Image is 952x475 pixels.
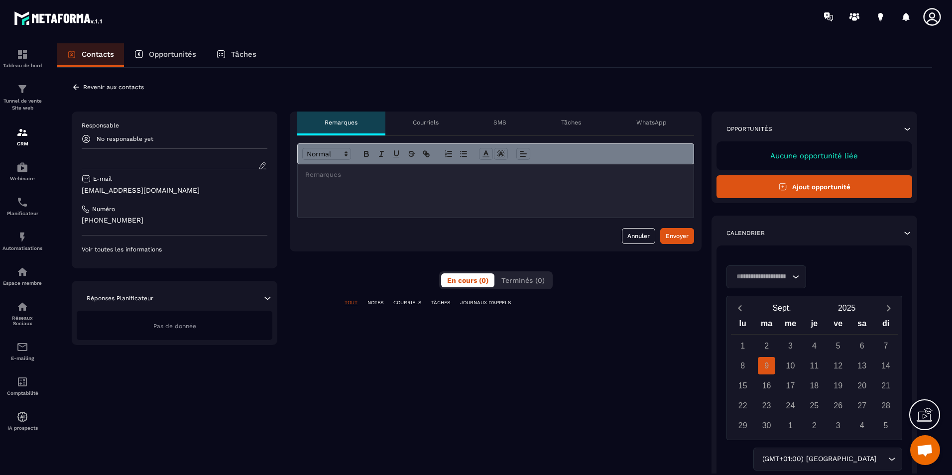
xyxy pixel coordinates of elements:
img: accountant [16,376,28,388]
p: [PHONE_NUMBER] [82,216,267,225]
div: lu [731,317,755,334]
button: En cours (0) [441,273,494,287]
a: formationformationTunnel de vente Site web [2,76,42,119]
div: 4 [806,337,823,355]
span: Terminés (0) [501,276,545,284]
img: formation [16,126,28,138]
img: logo [14,9,104,27]
div: 4 [853,417,871,434]
input: Search for option [878,454,886,465]
p: Voir toutes les informations [82,245,267,253]
p: Courriels [413,119,439,126]
p: Opportunités [149,50,196,59]
div: 5 [830,337,847,355]
p: CRM [2,141,42,146]
p: Revenir aux contacts [83,84,144,91]
p: Tâches [561,119,581,126]
div: 2 [758,337,775,355]
p: WhatsApp [636,119,667,126]
div: je [802,317,826,334]
div: 30 [758,417,775,434]
div: 21 [877,377,895,394]
img: automations [16,411,28,423]
a: schedulerschedulerPlanificateur [2,189,42,224]
p: Tunnel de vente Site web [2,98,42,112]
div: 26 [830,397,847,414]
div: 6 [853,337,871,355]
img: formation [16,83,28,95]
div: 15 [734,377,751,394]
button: Next month [879,301,898,315]
a: emailemailE-mailing [2,334,42,368]
div: 22 [734,397,751,414]
p: Réponses Planificateur [87,294,153,302]
a: Opportunités [124,43,206,67]
img: scheduler [16,196,28,208]
button: Open months overlay [749,299,815,317]
span: En cours (0) [447,276,488,284]
p: TOUT [345,299,357,306]
a: automationsautomationsWebinaire [2,154,42,189]
button: Previous month [731,301,749,315]
div: Ouvrir le chat [910,435,940,465]
div: 24 [782,397,799,414]
div: 29 [734,417,751,434]
img: email [16,341,28,353]
p: Automatisations [2,245,42,251]
p: E-mail [93,175,112,183]
p: Planificateur [2,211,42,216]
div: 20 [853,377,871,394]
p: TÂCHES [431,299,450,306]
p: Tâches [231,50,256,59]
a: formationformationTableau de bord [2,41,42,76]
p: Opportunités [726,125,772,133]
div: Calendar days [731,337,898,434]
div: di [874,317,898,334]
p: E-mailing [2,356,42,361]
div: 10 [782,357,799,374]
p: Aucune opportunité liée [726,151,902,160]
div: Calendar wrapper [731,317,898,434]
p: No responsable yet [97,135,153,142]
div: 3 [782,337,799,355]
img: automations [16,266,28,278]
p: NOTES [367,299,383,306]
p: Espace membre [2,280,42,286]
div: sa [850,317,874,334]
button: Terminés (0) [495,273,551,287]
div: 14 [877,357,895,374]
div: ve [826,317,850,334]
div: 27 [853,397,871,414]
div: 13 [853,357,871,374]
p: COURRIELS [393,299,421,306]
button: Envoyer [660,228,694,244]
a: accountantaccountantComptabilité [2,368,42,403]
div: Envoyer [666,231,689,241]
p: [EMAIL_ADDRESS][DOMAIN_NAME] [82,186,267,195]
p: Responsable [82,121,267,129]
a: automationsautomationsEspace membre [2,258,42,293]
a: social-networksocial-networkRéseaux Sociaux [2,293,42,334]
img: automations [16,161,28,173]
p: Webinaire [2,176,42,181]
div: 11 [806,357,823,374]
a: Tâches [206,43,266,67]
span: (GMT+01:00) [GEOGRAPHIC_DATA] [760,454,878,465]
div: 23 [758,397,775,414]
img: formation [16,48,28,60]
span: Pas de donnée [153,323,196,330]
button: Open years overlay [814,299,879,317]
div: ma [755,317,779,334]
div: 3 [830,417,847,434]
a: formationformationCRM [2,119,42,154]
img: social-network [16,301,28,313]
a: automationsautomationsAutomatisations [2,224,42,258]
div: 8 [734,357,751,374]
div: Search for option [726,265,806,288]
p: IA prospects [2,425,42,431]
p: Remarques [325,119,357,126]
a: Contacts [57,43,124,67]
div: 28 [877,397,895,414]
p: Contacts [82,50,114,59]
div: 16 [758,377,775,394]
